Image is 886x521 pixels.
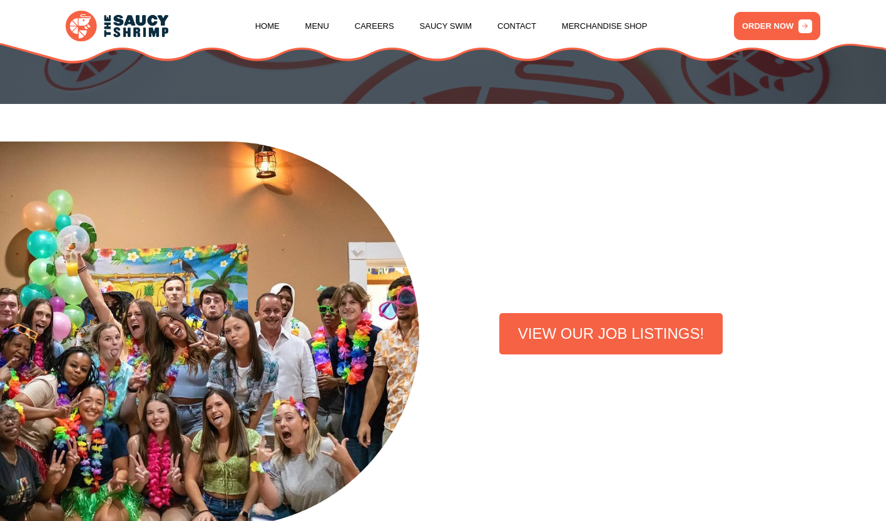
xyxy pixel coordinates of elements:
[355,3,394,50] a: Careers
[255,3,280,50] a: Home
[66,11,168,42] img: logo
[497,3,536,50] a: Contact
[562,3,648,50] a: Merchandise Shop
[499,313,723,354] a: VIEW OUR JOB LISTINGS!
[734,12,820,40] a: ORDER NOW
[420,3,472,50] a: Saucy Swim
[305,3,329,50] a: Menu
